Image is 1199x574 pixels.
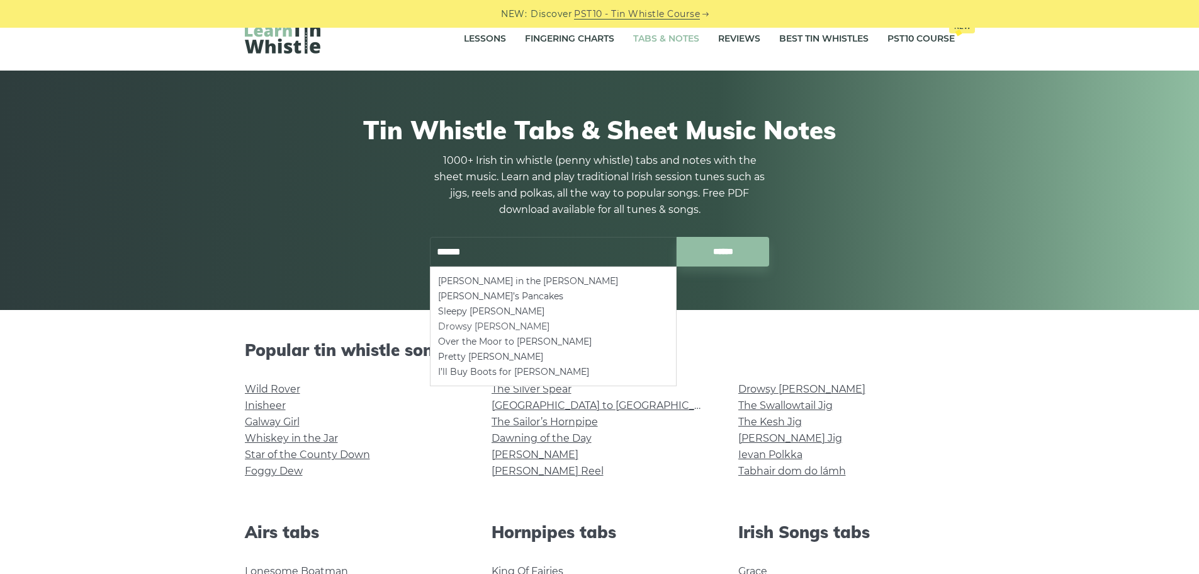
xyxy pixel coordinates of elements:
a: PST10 CourseNew [887,23,955,55]
span: New [949,20,975,33]
a: Best Tin Whistles [779,23,869,55]
h2: Irish Songs tabs [738,522,955,542]
a: [PERSON_NAME] Jig [738,432,842,444]
a: [GEOGRAPHIC_DATA] to [GEOGRAPHIC_DATA] [492,399,724,411]
a: [PERSON_NAME] Reel [492,465,604,477]
a: Inisheer [245,399,286,411]
a: Tabhair dom do lámh [738,465,846,477]
a: Reviews [718,23,760,55]
p: 1000+ Irish tin whistle (penny whistle) tabs and notes with the sheet music. Learn and play tradi... [430,152,770,218]
h1: Tin Whistle Tabs & Sheet Music Notes [245,115,955,145]
li: Pretty [PERSON_NAME] [438,349,668,364]
a: Whiskey in the Jar [245,432,338,444]
li: [PERSON_NAME] in the [PERSON_NAME] [438,273,668,289]
li: [PERSON_NAME]’s Pancakes [438,289,668,304]
a: PST10 - Tin Whistle Course [574,7,700,21]
a: Tabs & Notes [633,23,699,55]
h2: Airs tabs [245,522,461,542]
a: Foggy Dew [245,465,303,477]
a: Ievan Polkka [738,449,802,461]
a: The Swallowtail Jig [738,399,833,411]
a: Fingering Charts [525,23,614,55]
li: Over the Moor to [PERSON_NAME] [438,334,668,349]
a: The Kesh Jig [738,416,802,428]
li: Sleepy [PERSON_NAME] [438,304,668,319]
li: I’ll Buy Boots for [PERSON_NAME] [438,364,668,379]
a: The Silver Spear [492,383,571,395]
a: The Sailor’s Hornpipe [492,416,598,428]
a: Galway Girl [245,416,300,428]
span: Discover [531,7,572,21]
li: Drowsy [PERSON_NAME] [438,319,668,334]
a: Wild Rover [245,383,300,395]
a: Star of the County Down [245,449,370,461]
h2: Hornpipes tabs [492,522,708,542]
a: [PERSON_NAME] [492,449,578,461]
span: NEW: [501,7,527,21]
a: Lessons [464,23,506,55]
a: Dawning of the Day [492,432,592,444]
img: LearnTinWhistle.com [245,21,320,54]
a: Drowsy [PERSON_NAME] [738,383,865,395]
h2: Popular tin whistle songs & tunes [245,340,955,360]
